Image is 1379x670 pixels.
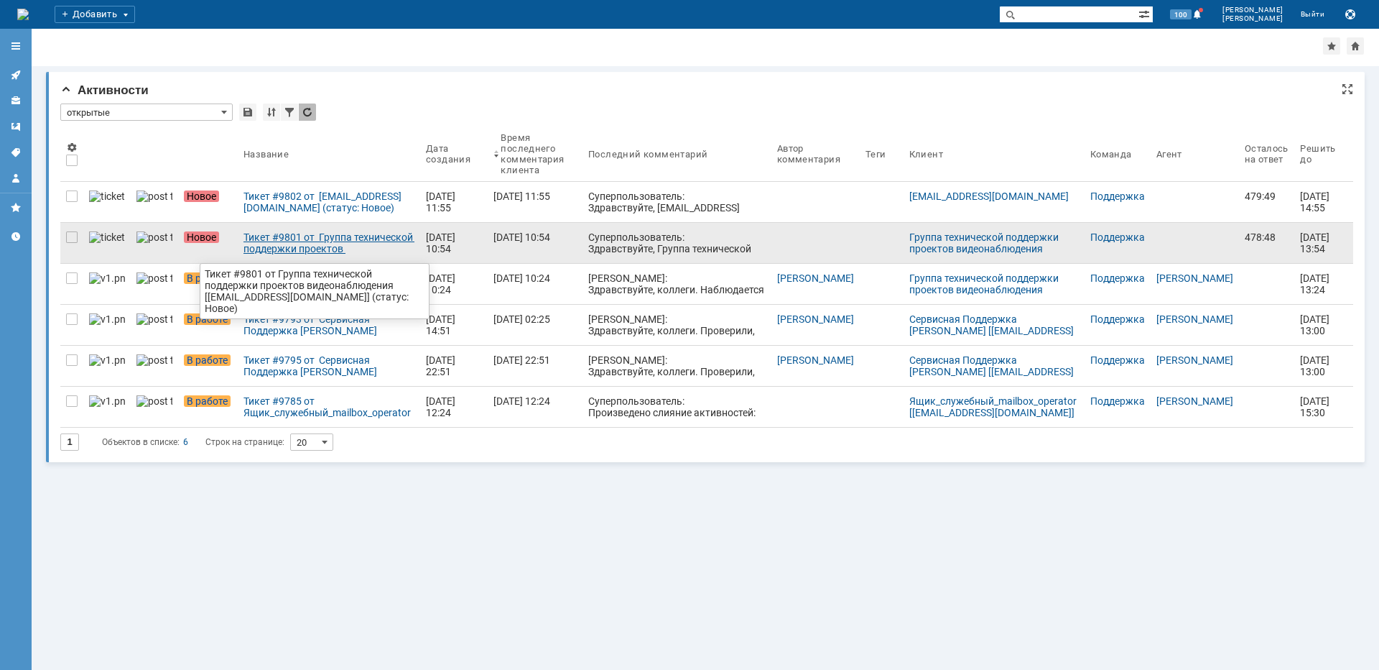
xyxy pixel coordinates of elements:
[89,313,125,325] img: v1.png
[17,9,29,20] a: Перейти на домашнюю страницу
[243,395,414,418] div: Тикет #9785 от Ящик_служебный_mailbox_operator [[EMAIL_ADDRESS][DOMAIN_NAME]] (статус: В работе)
[239,104,256,121] div: Сохранить вид
[420,264,488,304] a: [DATE] 10:24
[426,395,458,418] div: [DATE] 12:24
[909,354,1074,389] a: Сервисная Поддержка [PERSON_NAME] [[EMAIL_ADDRESS][DOMAIN_NAME]]
[1300,231,1332,254] span: [DATE] 13:54
[17,9,29,20] img: logo
[420,305,488,345] a: [DATE] 14:51
[1245,231,1289,243] div: 478:48
[243,191,414,214] div: Тикет #9802 от [EMAIL_ADDRESS][DOMAIN_NAME] (статус: Новое)
[1222,6,1283,14] span: [PERSON_NAME]
[102,437,180,447] span: Объектов в списке:
[184,231,219,243] span: Новое
[184,191,219,202] span: Новое
[136,272,172,284] img: post ticket.png
[488,305,582,345] a: [DATE] 02:25
[178,264,238,304] a: В работе
[582,346,771,386] a: [PERSON_NAME]: Здравствуйте, коллеги. Проверили, канал работает штатно,потерь и прерываний не фик...
[136,354,172,366] img: post ticket.png
[205,268,420,314] div: Тикет #9801 от Группа технической поддержки проектов видеонаблюдения [[EMAIL_ADDRESS][DOMAIN_NAME...
[1245,191,1289,202] div: 479:49
[1300,272,1332,295] span: [DATE] 13:24
[178,387,238,427] a: В работе
[582,305,771,345] a: [PERSON_NAME]: Здравствуйте, коллеги. Проверили, канал работает штатно,потерь и прерываний не фик...
[102,433,284,451] i: Строк на странице:
[4,141,27,164] a: Теги
[493,354,550,366] div: [DATE] 22:51
[131,182,178,222] a: post ticket.png
[263,104,280,121] div: Сортировка...
[420,223,488,263] a: [DATE] 10:54
[1156,313,1233,325] a: [PERSON_NAME]
[83,264,131,304] a: v1.png
[238,346,420,386] a: Тикет #9795 от Сервисная Поддержка [PERSON_NAME] [[EMAIL_ADDRESS][DOMAIN_NAME]] (статус: В работе)
[588,354,766,400] div: [PERSON_NAME]: Здравствуйте, коллеги. Проверили, канал работает штатно,потерь и прерываний не фик...
[488,223,582,263] a: [DATE] 10:54
[909,395,1079,418] a: Ящик_служебный_mailbox_operator [[EMAIL_ADDRESS][DOMAIN_NAME]]
[1156,272,1233,284] a: [PERSON_NAME]
[4,63,27,86] a: Активности
[1300,313,1332,336] span: [DATE] 13:00
[426,313,458,336] div: [DATE] 14:51
[582,387,771,427] a: Суперпользователь: Произведено слияние активностей: Тикет #9797 от Ящик_служебный_mailbox_operato...
[184,272,231,284] span: В работе
[909,191,1069,202] a: [EMAIL_ADDRESS][DOMAIN_NAME]
[1294,346,1342,386] a: [DATE] 13:00
[865,149,886,160] div: Теги
[1245,143,1289,165] div: Осталось на ответ
[60,83,149,97] span: Активности
[488,127,582,182] th: Время последнего комментария клиента
[426,143,470,165] div: Дата создания
[89,191,125,202] img: ticket_notification.png
[1151,127,1239,182] th: Агент
[588,272,766,353] div: [PERSON_NAME]: Здравствуйте, коллеги. Наблюдается авария на промежуточном узле транспортной сети/...
[771,127,860,182] th: Автор комментария
[426,191,458,214] div: [DATE] 11:55
[243,149,289,160] div: Название
[178,346,238,386] a: В работе
[1222,14,1283,23] span: [PERSON_NAME]
[1300,354,1332,377] span: [DATE] 13:00
[777,272,854,284] a: [PERSON_NAME]
[493,395,550,407] div: [DATE] 12:24
[136,231,172,243] img: post ticket.png
[588,395,766,464] div: Суперпользователь: Произведено слияние активностей: Тикет #9797 от Ящик_служебный_mailbox_operato...
[1294,387,1342,427] a: [DATE] 15:30
[1347,37,1364,55] div: Сделать домашней страницей
[588,191,766,294] div: Суперпользователь: Здравствуйте, [EMAIL_ADDRESS][DOMAIN_NAME] ! Ваше обращение зарегистрировано в...
[1300,395,1332,418] span: [DATE] 15:30
[83,223,131,263] a: ticket_notification.png
[1090,231,1145,243] a: Поддержка
[243,313,414,336] div: Тикет #9793 от Сервисная Поддержка [PERSON_NAME] [[EMAIL_ADDRESS][DOMAIN_NAME]] (статус: В работе)
[1156,149,1182,160] div: Агент
[66,142,78,153] span: Настройки
[1294,182,1342,222] a: [DATE] 14:55
[904,127,1085,182] th: Клиент
[238,387,420,427] a: Тикет #9785 от Ящик_служебный_mailbox_operator [[EMAIL_ADDRESS][DOMAIN_NAME]] (статус: В работе)
[1342,6,1359,23] button: Сохранить лог
[1294,305,1342,345] a: [DATE] 13:00
[588,313,766,359] div: [PERSON_NAME]: Здравствуйте, коллеги. Проверили, канал работает штатно,потерь и прерываний не фик...
[488,387,582,427] a: [DATE] 12:24
[83,305,131,345] a: v1.png
[426,272,458,295] div: [DATE] 10:24
[83,182,131,222] a: ticket_notification.png
[4,89,27,112] a: Клиенты
[89,231,125,243] img: ticket_notification.png
[582,223,771,263] a: Суперпользователь: Здравствуйте, Группа технической поддержки проектов видеонаблюдения! Ваше обра...
[238,223,420,263] a: Тикет #9801 от Группа технической поддержки проектов видеонаблюдения [[EMAIL_ADDRESS][DOMAIN_NAME...
[136,395,172,407] img: post ticket.png
[1090,149,1132,160] div: Команда
[178,223,238,263] a: Новое
[1300,143,1336,165] div: Решить до
[588,231,766,347] div: Суперпользователь: Здравствуйте, Группа технической поддержки проектов видеонаблюдения! Ваше обра...
[89,272,125,284] img: v1.png
[184,354,231,366] span: В работе
[183,433,188,451] div: 6
[136,313,172,325] img: post ticket.png
[426,354,458,377] div: [DATE] 22:51
[178,182,238,222] a: Новое
[1170,9,1192,19] span: 100
[488,182,582,222] a: [DATE] 11:55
